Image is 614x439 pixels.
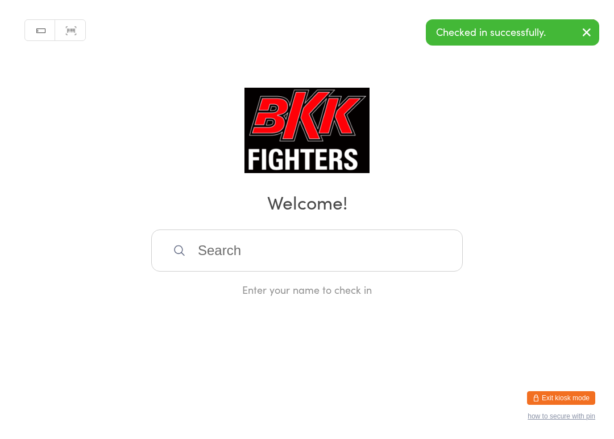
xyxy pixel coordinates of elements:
img: BKK Fighters Colchester Ltd [244,88,370,173]
input: Search [151,229,463,272]
div: Checked in successfully. [426,19,599,46]
button: how to secure with pin [528,412,595,420]
div: Enter your name to check in [151,282,463,297]
button: Exit kiosk mode [527,391,595,405]
h2: Welcome! [11,189,603,215]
